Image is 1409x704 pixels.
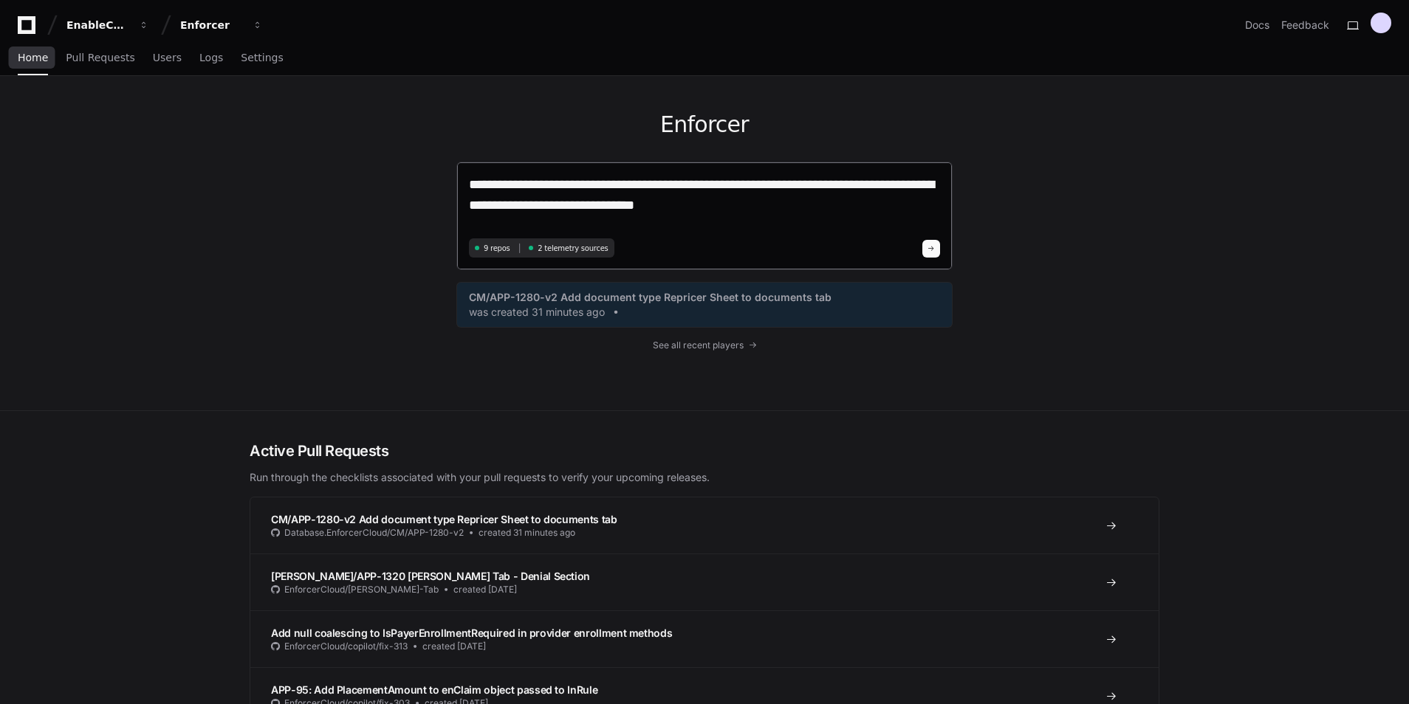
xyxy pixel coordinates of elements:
[241,41,283,75] a: Settings
[18,53,48,62] span: Home
[250,441,1159,461] h2: Active Pull Requests
[66,41,134,75] a: Pull Requests
[250,610,1159,667] a: Add null coalescing to IsPayerEnrollmentRequired in provider enrollment methodsEnforcerCloud/copi...
[180,18,244,32] div: Enforcer
[469,290,940,320] a: CM/APP-1280-v2 Add document type Repricer Sheet to documents tabwas created 31 minutes ago
[61,12,155,38] button: EnableComp
[484,243,510,254] span: 9 repos
[271,683,597,696] span: APP-95: Add PlacementAmount to enClaim object passed to InRule
[456,111,953,138] h1: Enforcer
[284,527,464,539] span: Database.EnforcerCloud/CM/APP-1280-v2
[538,243,608,254] span: 2 telemetry sources
[271,627,672,639] span: Add null coalescing to IsPayerEnrollmentRequired in provider enrollment methods
[453,584,517,596] span: created [DATE]
[456,339,953,351] a: See all recent players
[153,41,182,75] a: Users
[271,570,590,582] span: [PERSON_NAME]/APP-1320 [PERSON_NAME] Tab - Denial Section
[653,339,744,351] span: See all recent players
[469,305,605,320] span: was created 31 minutes ago
[271,513,617,525] span: CM/APP-1280-v2 Add document type Repricer Sheet to documents tab
[250,497,1159,553] a: CM/APP-1280-v2 Add document type Repricer Sheet to documents tabDatabase.EnforcerCloud/CM/APP-128...
[1281,18,1329,32] button: Feedback
[241,53,283,62] span: Settings
[422,641,486,652] span: created [DATE]
[284,641,408,652] span: EnforcerCloud/copilot/fix-313
[174,12,269,38] button: Enforcer
[250,553,1159,610] a: [PERSON_NAME]/APP-1320 [PERSON_NAME] Tab - Denial SectionEnforcerCloud/[PERSON_NAME]-Tabcreated [...
[469,290,832,305] span: CM/APP-1280-v2 Add document type Repricer Sheet to documents tab
[1245,18,1269,32] a: Docs
[66,53,134,62] span: Pull Requests
[66,18,130,32] div: EnableComp
[284,584,439,596] span: EnforcerCloud/[PERSON_NAME]-Tab
[199,41,223,75] a: Logs
[18,41,48,75] a: Home
[479,527,575,539] span: created 31 minutes ago
[153,53,182,62] span: Users
[199,53,223,62] span: Logs
[250,470,1159,485] p: Run through the checklists associated with your pull requests to verify your upcoming releases.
